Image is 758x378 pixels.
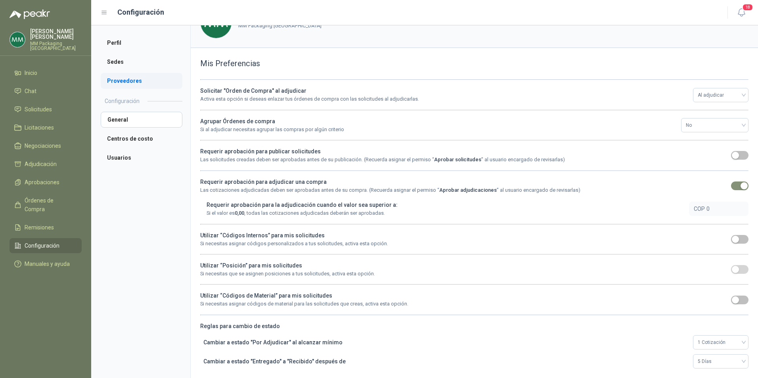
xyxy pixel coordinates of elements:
b: Cambiar a estado "Por Adjudicar" al alcanzar mínimo [203,339,343,346]
p: Activa esta opción si deseas enlazar tus órdenes de compra con las solicitudes al adjudicarlas. [200,95,688,103]
span: Chat [25,87,36,95]
span: Licitaciones [25,123,54,132]
h3: Mis Preferencias [200,57,748,70]
h1: Configuración [117,7,164,18]
span: Inicio [25,69,37,77]
p: Si al adjudicar necesitas agrupar las compras por algún criterio [200,126,676,134]
a: Centros de costo [101,131,182,147]
span: Al adjudicar [698,89,744,101]
span: Configuración [25,241,59,250]
a: Perfil [101,35,182,51]
span: Solicitudes [25,105,52,114]
a: Proveedores [101,73,182,89]
button: COP0 [689,202,748,216]
b: Reglas para cambio de estado [200,322,748,330]
b: Utilizar “Códigos Internos” para mis solicitudes [200,232,325,239]
a: Usuarios [101,150,182,166]
span: COP [694,206,705,212]
span: Negociaciones [25,141,61,150]
img: Logo peakr [10,10,50,19]
a: Adjudicación [10,157,82,172]
a: Configuración [10,238,82,253]
span: 1 Cotización [698,336,744,348]
b: 0,00 [235,210,244,216]
a: Chat [10,84,82,99]
a: Remisiones [10,220,82,235]
b: Aprobar solicitudes [434,157,481,162]
span: Adjudicación [25,160,57,168]
b: Requerir aprobación para publicar solicitudes [200,148,321,155]
a: Licitaciones [10,120,82,135]
p: Las solicitudes creadas deben ser aprobadas antes de su publicación. (Recuerda asignar el permiso... [200,156,726,164]
a: Inicio [10,65,82,80]
span: Remisiones [25,223,54,232]
a: Aprobaciones [10,175,82,190]
a: Negociaciones [10,138,82,153]
a: General [101,112,182,128]
b: Requerir aprobación para adjudicar una compra [200,179,327,185]
img: Company Logo [10,32,25,47]
button: 18 [734,6,748,20]
span: 18 [742,4,753,11]
a: Solicitudes [10,102,82,117]
p: MM Packaging [GEOGRAPHIC_DATA] [238,22,322,30]
b: Utilizar “Posición” para mis solicitudes [200,262,302,269]
b: Utilizar “Códigos de Material” para mis solicitudes [200,292,332,299]
b: Aprobar adjudicaciones [439,187,497,193]
a: Sedes [101,54,182,70]
span: 0 [706,206,742,212]
p: Si necesitas que se asignen posiciones a tus solicitudes, activa esta opción. [200,270,726,278]
a: Órdenes de Compra [10,193,82,217]
span: Órdenes de Compra [25,196,74,214]
p: Las cotizaciones adjudicadas deben ser aprobadas antes de su compra. (Recuerda asignar el permiso... [200,186,726,194]
span: 5 Días [698,355,744,367]
b: Requerir aprobación para la adjudicación cuando el valor sea superior a: [207,202,398,208]
p: Si necesitas asignar códigos personalizados a tus solicitudes, activa esta opción. [200,240,726,248]
span: Aprobaciones [25,178,59,187]
p: Si el valor es , todas las cotizaciones adjudicadas deberán ser aprobadas. [207,209,684,217]
b: Cambiar a estado "Entregado" a "Recibido" después de [203,358,346,365]
p: Si necesitas asignar códigos de material para las solicitudes que creas, activa esta opción. [200,300,726,308]
h2: Configuración [105,97,140,105]
p: MM Packaging [GEOGRAPHIC_DATA] [30,41,82,51]
b: Solicitar "Orden de Compra" al adjudicar [200,88,306,94]
span: No [686,119,744,131]
b: Agrupar Órdenes de compra [200,118,275,124]
p: [PERSON_NAME] [PERSON_NAME] [30,29,82,40]
span: Manuales y ayuda [25,260,70,268]
a: Manuales y ayuda [10,256,82,271]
